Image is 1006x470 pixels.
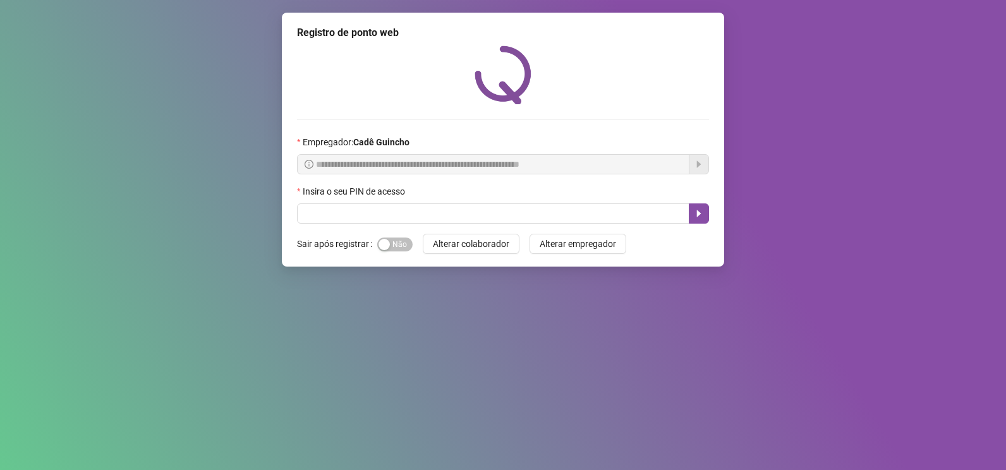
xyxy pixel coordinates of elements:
[353,137,409,147] strong: Cadê Guincho
[297,25,709,40] div: Registro de ponto web
[305,160,313,169] span: info-circle
[303,135,409,149] span: Empregador :
[433,237,509,251] span: Alterar colaborador
[423,234,519,254] button: Alterar colaborador
[297,184,413,198] label: Insira o seu PIN de acesso
[530,234,626,254] button: Alterar empregador
[475,45,531,104] img: QRPoint
[540,237,616,251] span: Alterar empregador
[297,234,377,254] label: Sair após registrar
[694,208,704,219] span: caret-right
